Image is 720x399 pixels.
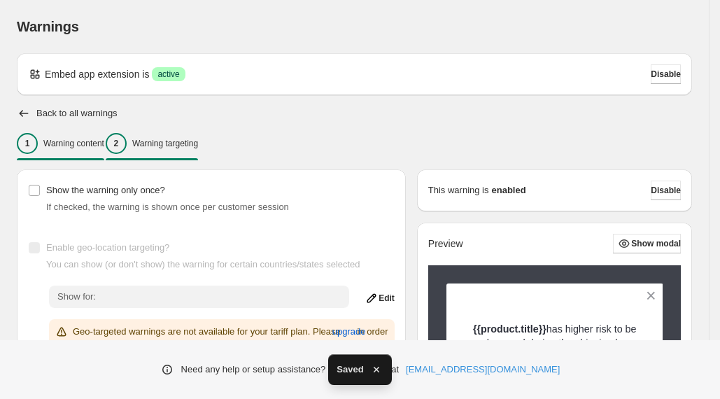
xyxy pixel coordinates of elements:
span: upgrade [332,325,366,339]
button: 1Warning content [17,129,104,158]
h2: Preview [428,238,463,250]
p: has higher risk to be damaged during the shipping by ground. We would suggest you to choose any a... [471,322,639,392]
span: active [157,69,179,80]
span: Show for: [57,291,96,302]
span: You can show (or don't show) the warning for certain countries/states selected [46,259,360,269]
button: Disable [651,181,681,200]
div: 2 [106,133,127,154]
button: upgrade [332,321,366,343]
span: Saved [337,363,363,377]
span: Show the warning only once? [46,185,165,195]
p: Warning content [43,138,104,149]
span: Enable geo-location targeting? [46,242,169,253]
button: Disable [651,64,681,84]
span: Show modal [631,238,681,249]
span: Warnings [17,19,79,34]
p: Warning targeting [132,138,198,149]
span: Disable [651,185,681,196]
strong: {{product.title}} [473,323,546,335]
strong: enabled [492,183,526,197]
div: 1 [17,133,38,154]
p: Geo-targeted warnings are not available for your tariff plan. Please in order to have this feature. [73,325,389,353]
p: Embed app extension is [45,67,149,81]
p: This warning is [428,183,489,197]
button: 2Warning targeting [106,129,198,158]
h2: Back to all warnings [36,108,118,119]
button: Show modal [613,234,681,253]
span: Disable [651,69,681,80]
a: [EMAIL_ADDRESS][DOMAIN_NAME] [406,363,560,377]
span: If checked, the warning is shown once per customer session [46,202,289,212]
